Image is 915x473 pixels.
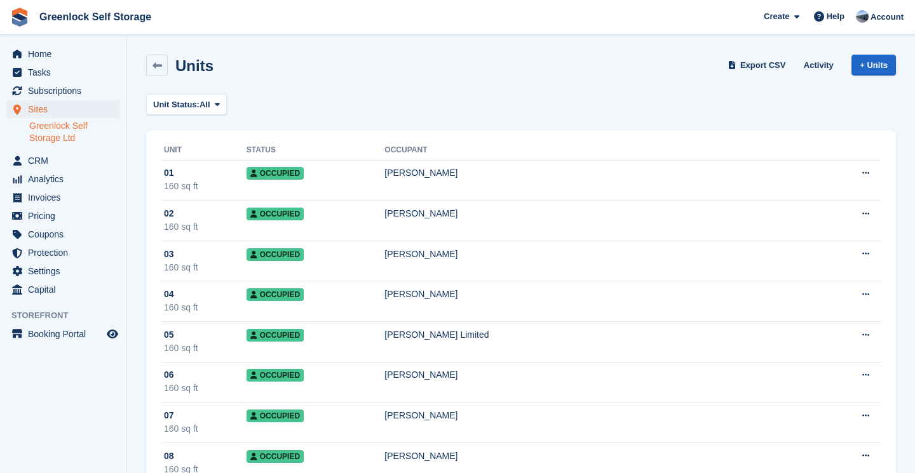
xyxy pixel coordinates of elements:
a: + Units [851,55,896,76]
span: Settings [28,262,104,280]
span: 02 [164,207,174,220]
a: Activity [799,55,839,76]
span: 07 [164,409,174,422]
span: Capital [28,281,104,298]
img: stora-icon-8386f47178a22dfd0bd8f6a31ec36ba5ce8667c1dd55bd0f319d3a0aa187defe.svg [10,8,29,27]
div: [PERSON_NAME] [384,207,819,220]
span: Occupied [247,329,304,342]
span: Protection [28,244,104,262]
div: 160 sq ft [164,180,247,193]
div: [PERSON_NAME] [384,450,819,463]
span: 04 [164,288,174,301]
span: Booking Portal [28,325,104,343]
div: 160 sq ft [164,422,247,436]
h2: Units [175,57,213,74]
div: [PERSON_NAME] [384,288,819,301]
span: Coupons [28,225,104,243]
div: 160 sq ft [164,301,247,314]
span: Occupied [247,167,304,180]
a: menu [6,207,120,225]
span: Account [871,11,904,23]
a: menu [6,225,120,243]
a: menu [6,152,120,170]
span: Analytics [28,170,104,188]
div: [PERSON_NAME] [384,166,819,180]
img: Jamie Hamilton [856,10,869,23]
div: 160 sq ft [164,342,247,355]
a: Greenlock Self Storage Ltd [29,120,120,144]
th: Status [247,140,385,161]
span: Occupied [247,288,304,301]
a: menu [6,189,120,206]
a: Preview store [105,326,120,342]
span: Occupied [247,410,304,422]
span: Subscriptions [28,82,104,100]
th: Unit [161,140,247,161]
div: [PERSON_NAME] [384,368,819,382]
button: Unit Status: All [146,94,227,115]
a: menu [6,325,120,343]
a: menu [6,45,120,63]
span: Sites [28,100,104,118]
span: Occupied [247,208,304,220]
span: Storefront [11,309,126,322]
div: [PERSON_NAME] Limited [384,328,819,342]
span: Occupied [247,369,304,382]
th: Occupant [384,140,819,161]
span: 06 [164,368,174,382]
span: Pricing [28,207,104,225]
span: 03 [164,248,174,261]
a: menu [6,100,120,118]
span: Export CSV [740,59,786,72]
span: Help [827,10,844,23]
span: Occupied [247,450,304,463]
a: menu [6,170,120,188]
div: [PERSON_NAME] [384,409,819,422]
span: Invoices [28,189,104,206]
span: Tasks [28,63,104,81]
span: All [200,98,210,111]
a: Export CSV [726,55,791,76]
div: 160 sq ft [164,220,247,234]
a: menu [6,262,120,280]
span: CRM [28,152,104,170]
span: 08 [164,450,174,463]
div: 160 sq ft [164,382,247,395]
span: Unit Status: [153,98,200,111]
div: 160 sq ft [164,261,247,274]
span: Home [28,45,104,63]
a: menu [6,281,120,298]
a: menu [6,82,120,100]
span: 05 [164,328,174,342]
div: [PERSON_NAME] [384,248,819,261]
a: menu [6,244,120,262]
a: menu [6,63,120,81]
span: 01 [164,166,174,180]
span: Occupied [247,248,304,261]
a: Greenlock Self Storage [34,6,156,27]
span: Create [764,10,789,23]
